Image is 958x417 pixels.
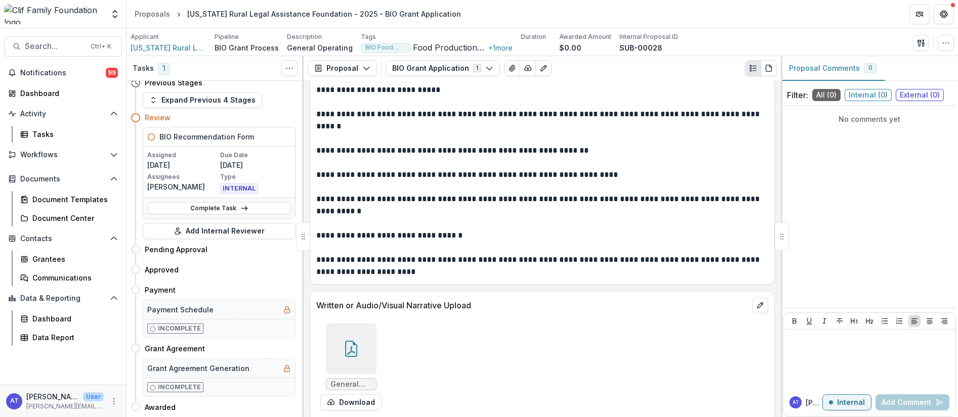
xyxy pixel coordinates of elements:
button: Proposal Comments [781,56,885,81]
h4: Payment [145,285,176,295]
img: Clif Family Foundation logo [4,4,104,24]
button: Expand Previous 4 Stages [143,92,262,108]
span: Internal ( 0 ) [845,89,892,101]
button: Plaintext view [745,60,761,76]
span: Contacts [20,235,106,243]
p: Due Date [220,151,291,160]
h5: Grant Agreement Generation [147,363,249,374]
button: View Attached Files [504,60,520,76]
button: Bullet List [879,315,891,327]
div: Data Report [32,332,114,343]
button: Add Comment [876,394,949,410]
p: Incomplete [158,324,201,333]
button: Align Center [924,315,936,327]
div: Ctrl + K [89,41,113,52]
span: External ( 0 ) [896,89,944,101]
p: Type [220,172,291,181]
div: Document Templates [32,194,114,205]
h5: Payment Schedule [147,304,214,315]
p: Tags [361,32,376,41]
span: BIO Food Systems [365,44,406,51]
h5: BIO Recommendation Form [159,131,254,142]
button: Bold [788,315,801,327]
p: Filter: [787,89,808,101]
button: Internal [822,394,871,410]
p: Internal Proposal ID [619,32,678,41]
button: Open Contacts [4,230,122,247]
p: Awarded Amount [559,32,611,41]
p: SUB-00028 [619,42,662,53]
button: Heading 2 [863,315,876,327]
a: Document Templates [16,191,122,208]
p: No comments yet [787,114,952,124]
p: Description [287,32,322,41]
h4: Grant Agreement [145,343,205,354]
p: Assigned [147,151,218,160]
a: Communications [16,269,122,286]
button: download-form-response [320,394,382,410]
h4: Previous Stages [145,77,202,88]
a: Tasks [16,126,122,143]
button: Edit as form [535,60,552,76]
p: [DATE] [147,160,218,170]
div: Grantees [32,254,114,264]
button: Open Documents [4,171,122,187]
button: Partners [909,4,930,24]
button: PDF view [761,60,777,76]
a: Dashboard [4,85,122,102]
button: Align Left [908,315,921,327]
span: Documents [20,175,106,183]
h4: Pending Approval [145,244,207,255]
a: Data Report [16,329,122,346]
span: Search... [25,41,85,51]
button: Align Right [938,315,950,327]
button: Notifications99 [4,65,122,81]
p: $0.00 [559,42,581,53]
span: 0 [868,64,872,71]
div: Dashboard [20,88,114,99]
p: Applicant [131,32,159,41]
p: User [83,392,104,401]
div: Communications [32,272,114,283]
div: Dashboard [32,313,114,324]
button: Heading 1 [848,315,860,327]
p: Internal [837,398,865,407]
button: Get Help [934,4,954,24]
span: Activity [20,110,106,118]
span: Notifications [20,69,106,77]
a: Complete Task [147,202,291,214]
p: Written or Audio/Visual Narrative Upload [316,299,748,311]
button: Ordered List [893,315,905,327]
div: Ann Thrupp [793,400,799,405]
p: BIO Grant Process [215,42,279,53]
h4: Review [145,112,171,123]
button: BIO Grant Application1 [386,60,500,76]
div: Ann Thrupp [10,398,19,404]
p: Incomplete [158,383,201,392]
p: [PERSON_NAME] [147,181,218,192]
h3: Tasks [133,64,154,73]
a: Proposals [131,7,174,21]
h4: Awarded [145,402,176,412]
button: Open Workflows [4,147,122,163]
a: Grantees [16,251,122,267]
span: Food Production Workers [413,43,486,53]
span: 1 [158,63,170,75]
p: [PERSON_NAME][EMAIL_ADDRESS][DOMAIN_NAME] [26,402,104,411]
h4: Approved [145,264,179,275]
p: [DATE] [220,160,291,170]
button: edit [752,297,768,313]
div: Document Center [32,213,114,223]
span: General Operating Support Request 2025_CRLAF.pdf [330,380,372,389]
button: Underline [803,315,815,327]
span: 99 [106,68,118,78]
a: [US_STATE] Rural Legal Assistance Foundation [131,42,206,53]
button: Open Data & Reporting [4,290,122,306]
span: INTERNAL [220,183,258,194]
button: More [108,395,120,407]
nav: breadcrumb [131,7,465,21]
button: Proposal [308,60,377,76]
div: Proposals [135,9,170,19]
div: [US_STATE] Rural Legal Assistance Foundation - 2025 - BIO Grant Application [187,9,461,19]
